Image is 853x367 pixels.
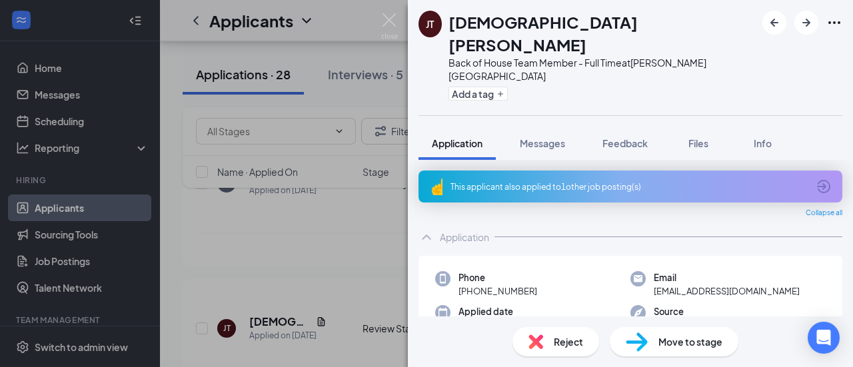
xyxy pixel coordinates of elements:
span: Source [654,305,737,318]
div: This applicant also applied to 1 other job posting(s) [450,181,808,192]
svg: ArrowCircle [816,179,832,194]
svg: Ellipses [826,15,842,31]
span: Feedback [602,137,648,149]
svg: ArrowLeftNew [766,15,782,31]
div: JT [426,17,434,31]
span: Reject [554,334,583,349]
span: Files [688,137,708,149]
div: Open Intercom Messenger [808,322,840,354]
span: Applied date [458,305,513,318]
span: Phone [458,271,537,284]
span: [PHONE_NUMBER] [458,284,537,298]
svg: ArrowRight [798,15,814,31]
svg: ChevronUp [419,229,434,245]
span: Messages [520,137,565,149]
div: Back of House Team Member - Full Time at [PERSON_NAME][GEOGRAPHIC_DATA] [448,56,756,83]
div: Application [440,230,489,244]
span: Collapse all [806,208,842,218]
span: Email [654,271,800,284]
h1: [DEMOGRAPHIC_DATA][PERSON_NAME] [448,11,756,56]
button: ArrowRight [794,11,818,35]
button: ArrowLeftNew [762,11,786,35]
span: Application [432,137,482,149]
span: Info [754,137,772,149]
span: [EMAIL_ADDRESS][DOMAIN_NAME] [654,284,800,298]
svg: Plus [496,90,504,98]
button: PlusAdd a tag [448,87,508,101]
span: Move to stage [658,334,722,349]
